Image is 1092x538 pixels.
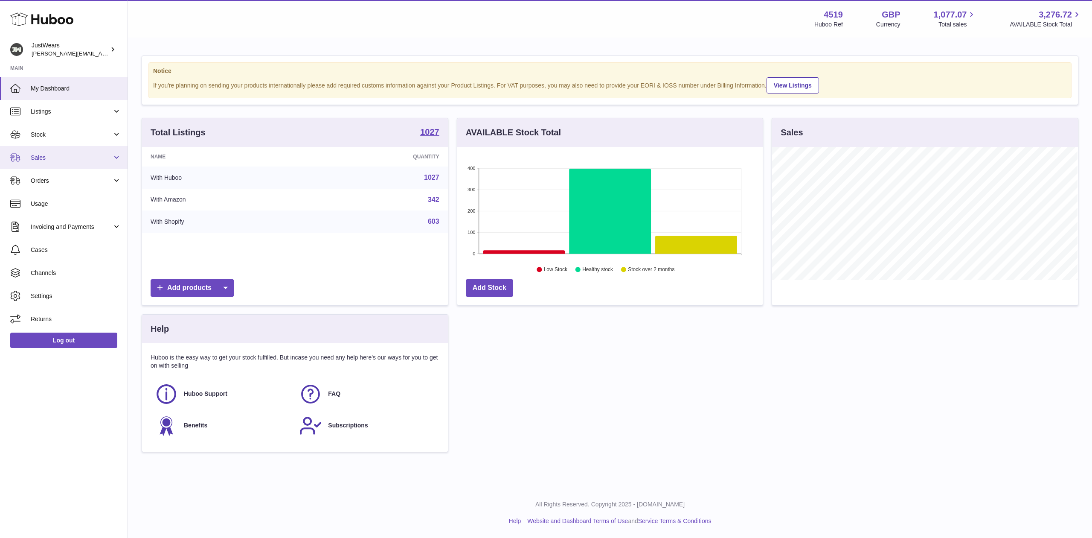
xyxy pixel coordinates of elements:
strong: Notice [153,67,1067,75]
a: 342 [428,196,439,203]
th: Quantity [309,147,447,167]
td: With Shopify [142,211,309,233]
span: Usage [31,200,121,208]
a: Help [509,518,521,524]
h3: AVAILABLE Stock Total [466,127,561,138]
span: Stock [31,131,112,139]
a: Service Terms & Conditions [638,518,712,524]
a: Benefits [155,414,290,437]
span: 1,077.07 [934,9,967,20]
text: 100 [468,230,475,235]
span: Channels [31,269,121,277]
p: Huboo is the easy way to get your stock fulfilled. But incase you need any help here's our ways f... [151,354,439,370]
div: Currency [876,20,900,29]
span: AVAILABLE Stock Total [1010,20,1082,29]
a: Add Stock [466,279,513,297]
a: FAQ [299,383,435,406]
span: Total sales [938,20,976,29]
a: Add products [151,279,234,297]
text: 400 [468,166,475,171]
strong: 1027 [420,128,439,136]
text: 200 [468,208,475,213]
text: Low Stock [544,267,568,273]
text: 300 [468,187,475,192]
span: Listings [31,108,112,116]
a: View Listings [767,77,819,94]
a: 603 [428,218,439,225]
a: 1027 [420,128,439,138]
span: Cases [31,246,121,254]
div: If you're planning on sending your products internationally please add required customs informati... [153,76,1067,94]
strong: 4519 [824,9,843,20]
div: JustWears [32,41,108,58]
td: With Huboo [142,167,309,189]
span: Benefits [184,421,207,430]
a: 1,077.07 Total sales [934,9,977,29]
a: Website and Dashboard Terms of Use [527,518,628,524]
span: My Dashboard [31,85,121,93]
img: josh@just-wears.com [10,43,23,56]
span: Orders [31,177,112,185]
span: FAQ [328,390,340,398]
span: [PERSON_NAME][EMAIL_ADDRESS][DOMAIN_NAME] [32,50,171,57]
text: Stock over 2 months [628,267,674,273]
span: Settings [31,292,121,300]
span: Invoicing and Payments [31,223,112,231]
a: 1027 [424,174,439,181]
text: 0 [473,251,475,256]
h3: Total Listings [151,127,206,138]
h3: Sales [781,127,803,138]
a: Log out [10,333,117,348]
span: 3,276.72 [1039,9,1072,20]
th: Name [142,147,309,167]
div: Huboo Ref [814,20,843,29]
span: Returns [31,315,121,323]
h3: Help [151,323,169,335]
span: Sales [31,154,112,162]
span: Subscriptions [328,421,368,430]
td: With Amazon [142,189,309,211]
a: Subscriptions [299,414,435,437]
a: Huboo Support [155,383,290,406]
a: 3,276.72 AVAILABLE Stock Total [1010,9,1082,29]
span: Huboo Support [184,390,227,398]
text: Healthy stock [582,267,613,273]
p: All Rights Reserved. Copyright 2025 - [DOMAIN_NAME] [135,500,1085,509]
li: and [524,517,711,525]
strong: GBP [882,9,900,20]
